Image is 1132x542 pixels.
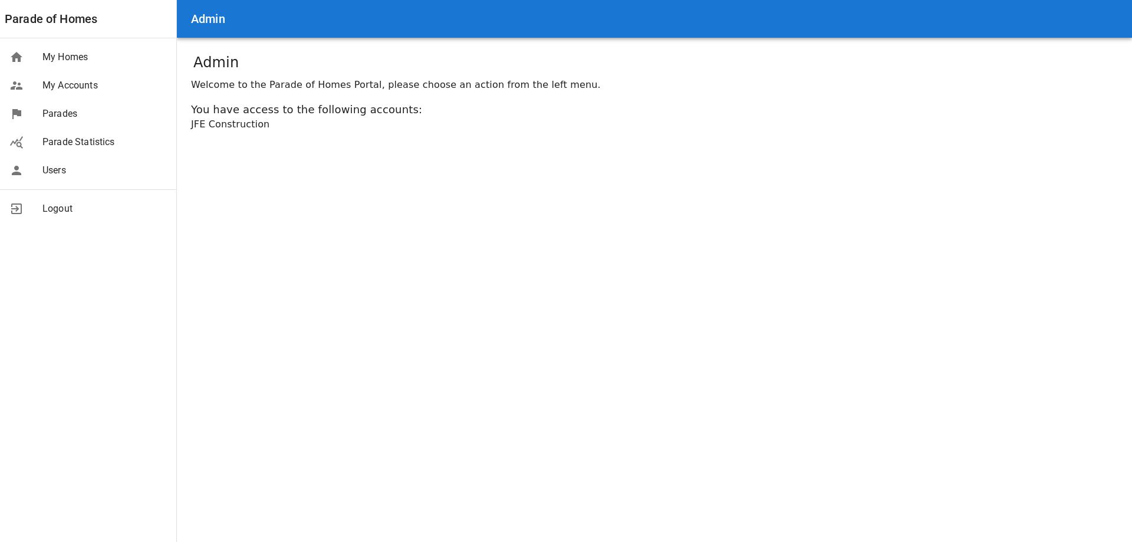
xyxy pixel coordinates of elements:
div: JFE Construction [191,117,1118,132]
span: My Homes [42,50,167,64]
h6: Admin [191,9,225,28]
span: Logout [42,202,167,216]
span: My Accounts [42,78,167,93]
span: Users [42,163,167,178]
div: You have access to the following accounts: [191,101,1118,117]
span: Parade Statistics [42,135,167,149]
span: Parades [42,107,167,121]
h1: Admin [193,52,239,73]
a: Parade of Homes [5,9,97,28]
